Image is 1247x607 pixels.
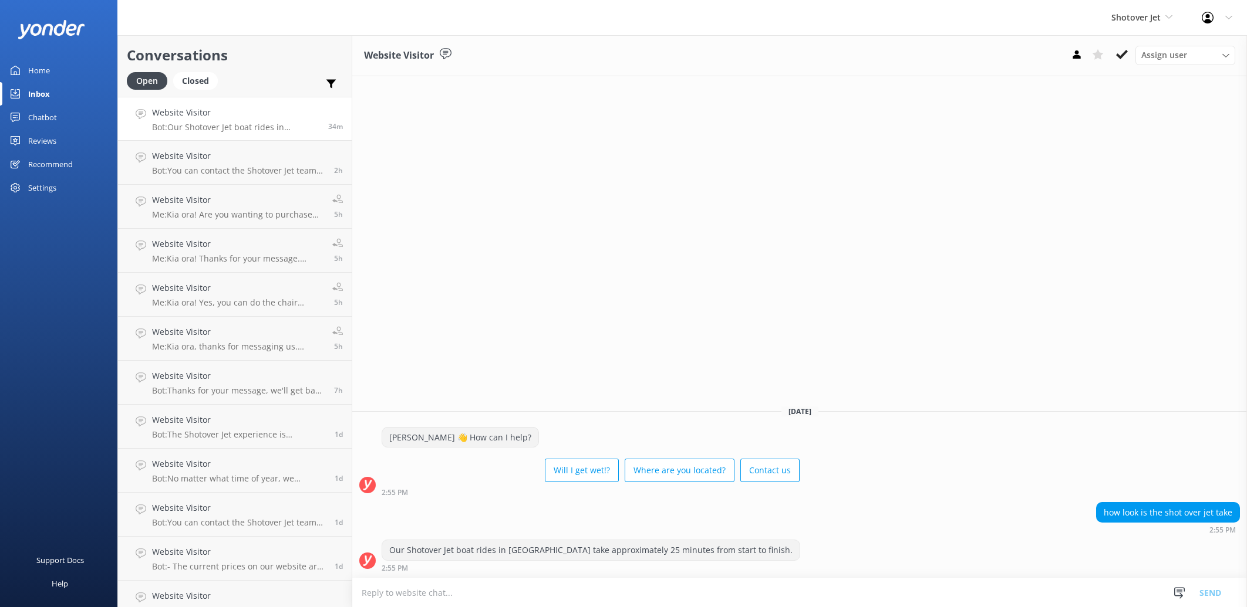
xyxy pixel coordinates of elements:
a: Website VisitorMe:Kia ora! Yes, you can do the chair swing, but bookings need to be made directly... [118,273,352,317]
div: Help [52,572,68,595]
span: [DATE] [781,406,818,416]
span: Shotover Jet [1111,12,1161,23]
span: Aug 21 2025 09:58am (UTC +12:00) Pacific/Auckland [334,253,343,263]
a: Website VisitorBot:You can contact the Shotover Jet team at [PHONE_NUMBER] (International), 0800 ... [118,141,352,185]
span: Aug 20 2025 08:53am (UTC +12:00) Pacific/Auckland [335,429,343,439]
span: Aug 19 2025 11:09pm (UTC +12:00) Pacific/Auckland [335,517,343,527]
div: Assign User [1135,46,1235,65]
div: Aug 21 2025 02:55pm (UTC +12:00) Pacific/Auckland [382,488,800,496]
a: Website VisitorBot:You can contact the Shotover Jet team at [PHONE_NUMBER] (International), 0800 ... [118,493,352,537]
a: Website VisitorMe:Kia ora! Thanks for your message. Unfortunately, we don’t have any discounts or... [118,229,352,273]
h4: Website Visitor [152,106,319,119]
a: Website VisitorBot:Thanks for your message, we'll get back to you as soon as we can. Or you can c... [118,361,352,405]
h4: Website Visitor [152,238,323,250]
button: Will I get wet!? [545,459,619,482]
div: Reviews [28,129,56,152]
h4: Website Visitor [152,369,325,382]
div: Our Shotover Jet boat rides in [GEOGRAPHIC_DATA] take approximately 25 minutes from start to finish. [382,540,800,560]
p: Bot: You can contact the Shotover Jet team at [PHONE_NUMBER] (International), 0800 746 868 (Withi... [152,165,325,176]
h4: Website Visitor [152,589,326,602]
p: Me: Kia ora! Are you wanting to purchase your photo from the ride, or share it on social media? I... [152,209,323,220]
span: Aug 21 2025 09:47am (UTC +12:00) Pacific/Auckland [334,341,343,351]
strong: 2:55 PM [1209,527,1236,534]
div: Chatbot [28,106,57,129]
a: Website VisitorMe:Kia ora, thanks for messaging us. Where did you see 'in hold'? Just so we are a... [118,317,352,361]
div: Aug 21 2025 02:55pm (UTC +12:00) Pacific/Auckland [382,564,800,572]
h4: Website Visitor [152,150,325,162]
h4: Website Visitor [152,501,326,514]
strong: 2:55 PM [382,565,408,572]
a: Website VisitorBot:Our Shotover Jet boat rides in [GEOGRAPHIC_DATA] take approximately 25 minutes... [118,97,352,141]
img: yonder-white-logo.png [18,20,85,39]
h2: Conversations [127,44,343,66]
p: Bot: You can contact the Shotover Jet team at [PHONE_NUMBER] (International), 0800 746 868 (Withi... [152,517,326,528]
p: Bot: The Shotover Jet experience is significant because it offers exclusive access to the spectac... [152,429,326,440]
p: Me: Kia ora! Thanks for your message. Unfortunately, we don’t have any discounts or promo codes a... [152,253,323,264]
div: Recommend [28,152,73,176]
span: Assign user [1141,49,1187,62]
span: Aug 20 2025 03:03am (UTC +12:00) Pacific/Auckland [335,473,343,483]
a: Website VisitorMe:Kia ora! Are you wanting to purchase your photo from the ride, or share it on s... [118,185,352,229]
span: Aug 21 2025 09:59am (UTC +12:00) Pacific/Auckland [334,209,343,219]
p: Bot: Our Shotover Jet boat rides in [GEOGRAPHIC_DATA] take approximately 25 minutes from start to... [152,122,319,133]
p: Me: Kia ora! Yes, you can do the chair swing, but bookings need to be made directly through Shoto... [152,297,323,308]
div: Open [127,72,167,90]
span: Aug 21 2025 12:56pm (UTC +12:00) Pacific/Auckland [334,165,343,175]
h3: Website Visitor [364,48,434,63]
span: Aug 21 2025 02:55pm (UTC +12:00) Pacific/Auckland [328,121,343,131]
span: Aug 21 2025 08:10am (UTC +12:00) Pacific/Auckland [334,385,343,395]
div: Home [28,59,50,82]
span: Aug 21 2025 09:47am (UTC +12:00) Pacific/Auckland [334,297,343,307]
p: Bot: Thanks for your message, we'll get back to you as soon as we can. Or you can contact us at [... [152,385,325,396]
p: Bot: - The current prices on our website are valid until [DATE]. Please visit our website for the... [152,561,326,572]
a: Website VisitorBot:The Shotover Jet experience is significant because it offers exclusive access ... [118,405,352,449]
h4: Website Visitor [152,282,323,294]
div: Aug 21 2025 02:55pm (UTC +12:00) Pacific/Auckland [1096,525,1240,534]
button: Where are you located? [625,459,734,482]
div: Closed [173,72,218,90]
a: Closed [173,74,224,87]
a: Website VisitorBot:- The current prices on our website are valid until [DATE]. Please visit our w... [118,537,352,581]
div: [PERSON_NAME] 👋 How can I help? [382,428,538,447]
div: Support Docs [36,548,84,572]
a: Website VisitorBot:No matter what time of year, we recommend you pre-book, especially during peak... [118,449,352,493]
div: Inbox [28,82,50,106]
h4: Website Visitor [152,413,326,426]
h4: Website Visitor [152,457,326,470]
h4: Website Visitor [152,325,323,338]
h4: Website Visitor [152,545,326,558]
strong: 2:55 PM [382,489,408,496]
a: Open [127,74,173,87]
h4: Website Visitor [152,194,323,206]
p: Bot: No matter what time of year, we recommend you pre-book, especially during peak periods, to a... [152,473,326,484]
span: Aug 19 2025 08:55pm (UTC +12:00) Pacific/Auckland [335,561,343,571]
div: how look is the shot over jet take [1097,503,1239,523]
p: Me: Kia ora, thanks for messaging us. Where did you see 'in hold'? Just so we are able to answer ... [152,341,323,352]
button: Contact us [740,459,800,482]
div: Settings [28,176,56,199]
